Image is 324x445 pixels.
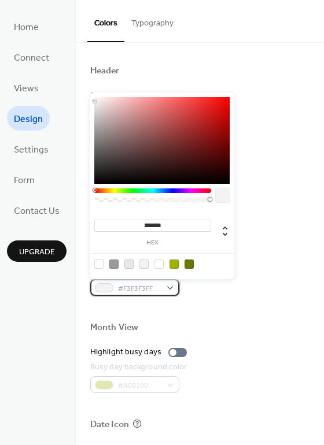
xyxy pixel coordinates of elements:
[124,259,134,269] div: rgb(233, 233, 233)
[154,259,164,269] div: rgb(255, 255, 255)
[90,361,187,373] div: Busy day background color
[90,65,120,77] div: Header
[90,90,177,102] div: Background color
[90,322,138,334] div: Month View
[19,246,55,258] span: Upgrade
[14,172,35,190] span: Form
[14,202,60,220] span: Contact Us
[90,419,129,431] div: Date Icon
[185,259,194,269] div: rgb(107, 120, 6)
[7,240,67,262] button: Upgrade
[14,49,49,67] span: Connect
[14,18,39,36] span: Home
[7,198,67,222] a: Contact Us
[7,136,56,161] a: Settings
[90,346,161,358] div: Highlight busy days
[118,283,161,295] span: #F3F3F3FF
[109,259,119,269] div: rgb(153, 153, 153)
[7,106,50,131] a: Design
[170,259,179,269] div: rgb(160, 177, 0)
[94,240,211,246] label: hex
[139,259,149,269] div: rgb(243, 243, 243)
[94,259,104,269] div: rgba(0, 0, 0, 0)
[7,75,46,100] a: Views
[7,14,46,39] a: Home
[14,80,39,98] span: Views
[7,167,42,192] a: Form
[7,44,56,69] a: Connect
[14,110,43,128] span: Design
[14,141,49,159] span: Settings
